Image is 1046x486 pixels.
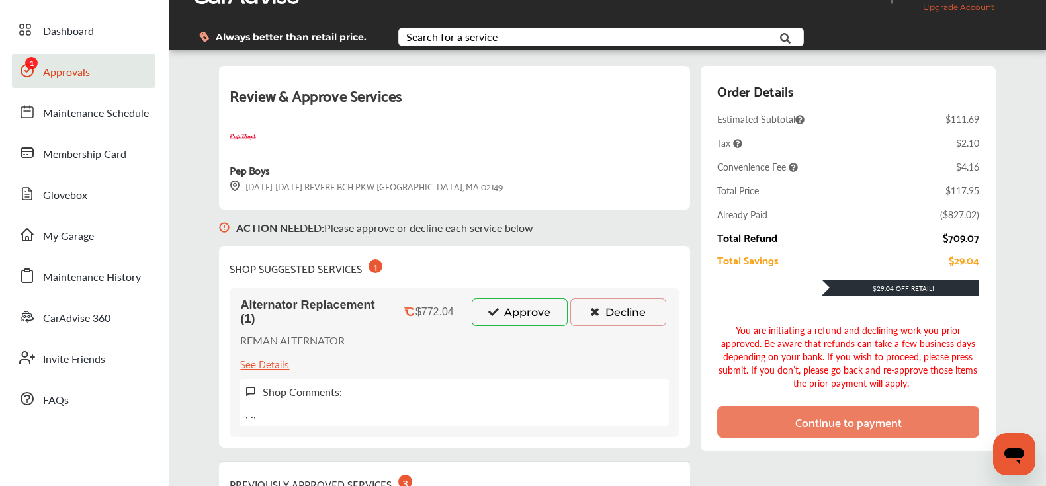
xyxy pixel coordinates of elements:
a: FAQs [12,382,155,416]
a: Maintenance Schedule [12,95,155,129]
span: Maintenance History [43,269,141,286]
a: My Garage [12,218,155,252]
div: Continue to payment [795,415,902,428]
span: Upgrade Account [903,2,994,19]
div: Review & Approve Services [230,82,679,124]
img: svg+xml;base64,PHN2ZyB3aWR0aD0iMTYiIGhlaWdodD0iMTciIHZpZXdCb3g9IjAgMCAxNiAxNyIgZmlsbD0ibm9uZSIgeG... [245,386,256,397]
img: dollor_label_vector.a70140d1.svg [199,31,209,42]
span: Dashboard [43,23,94,40]
span: Membership Card [43,146,126,163]
a: Approvals [12,54,155,88]
div: You are initiating a refund and declining work you prior approved. Be aware that refunds can take... [717,323,979,389]
button: Decline [570,298,666,326]
div: $111.69 [945,112,979,126]
img: svg+xml;base64,PHN2ZyB3aWR0aD0iMTYiIGhlaWdodD0iMTciIHZpZXdCb3g9IjAgMCAxNiAxNyIgZmlsbD0ibm9uZSIgeG... [230,181,240,192]
span: Alternator Replacement (1) [240,298,386,326]
div: $2.10 [956,136,979,149]
a: Maintenance History [12,259,155,293]
div: See Details [240,354,289,372]
span: Maintenance Schedule [43,105,149,122]
div: [DATE]-[DATE] REVERE BCH PKW [GEOGRAPHIC_DATA], MA 02149 [230,179,503,194]
a: Glovebox [12,177,155,211]
span: My Garage [43,228,94,245]
p: REMAN ALTERNATOR [240,333,345,348]
span: Glovebox [43,187,87,204]
iframe: Button to launch messaging window [993,433,1035,475]
span: Approvals [43,64,90,81]
div: SHOP SUGGESTED SERVICES [230,257,382,277]
div: Search for a service [406,32,498,42]
div: Total Refund [717,231,777,243]
span: FAQs [43,392,69,409]
div: Total Savings [717,254,779,266]
span: Invite Friends [43,351,105,368]
div: $29.04 Off Retail! [822,284,979,293]
button: Approve [472,298,568,326]
span: Estimated Subtotal [717,112,805,126]
div: $29.04 [949,254,979,266]
div: $709.07 [943,231,979,243]
div: Order Details [717,79,793,102]
div: $772.04 [415,306,454,318]
a: Membership Card [12,136,155,170]
b: ACTION NEEDED : [236,220,324,235]
p: , ., [245,406,256,421]
img: svg+xml;base64,PHN2ZyB3aWR0aD0iMTYiIGhlaWdodD0iMTciIHZpZXdCb3g9IjAgMCAxNiAxNyIgZmlsbD0ibm9uZSIgeG... [219,210,230,246]
div: 1 [369,259,382,273]
img: logo-pepboys.png [230,124,256,150]
span: Tax [717,136,742,149]
a: Dashboard [12,13,155,47]
label: Shop Comments: [263,384,342,399]
a: CarAdvise 360 [12,300,155,334]
div: Already Paid [717,208,767,221]
span: Always better than retail price. [216,32,367,42]
div: ( $827.02 ) [940,208,979,221]
span: Convenience Fee [717,160,798,173]
div: $4.16 [956,160,979,173]
p: Please approve or decline each service below [236,220,533,235]
a: Invite Friends [12,341,155,375]
span: CarAdvise 360 [43,310,110,327]
div: Total Price [717,184,759,197]
div: $117.95 [945,184,979,197]
div: Pep Boys [230,161,269,179]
